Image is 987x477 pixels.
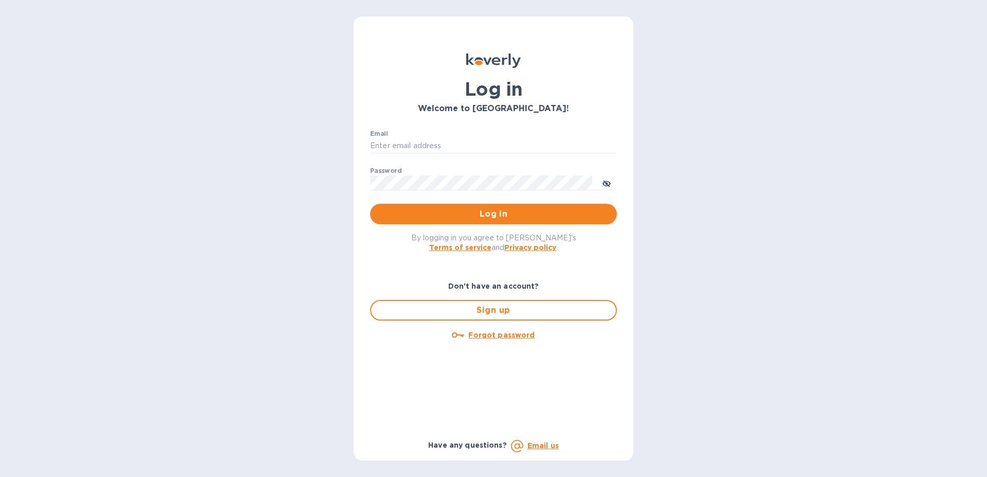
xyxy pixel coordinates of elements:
[527,441,559,450] a: Email us
[411,234,576,252] span: By logging in you agree to [PERSON_NAME]'s and .
[370,78,617,100] h1: Log in
[504,243,556,252] a: Privacy policy
[370,168,401,174] label: Password
[370,131,388,137] label: Email
[468,331,535,339] u: Forgot password
[378,208,609,220] span: Log in
[448,282,539,290] b: Don't have an account?
[429,243,491,252] a: Terms of service
[379,304,608,316] span: Sign up
[428,441,507,449] b: Have any questions?
[370,204,617,224] button: Log in
[370,300,617,321] button: Sign up
[370,104,617,114] h3: Welcome to [GEOGRAPHIC_DATA]!
[596,172,617,193] button: toggle password visibility
[370,138,617,154] input: Enter email address
[466,54,521,68] img: Koverly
